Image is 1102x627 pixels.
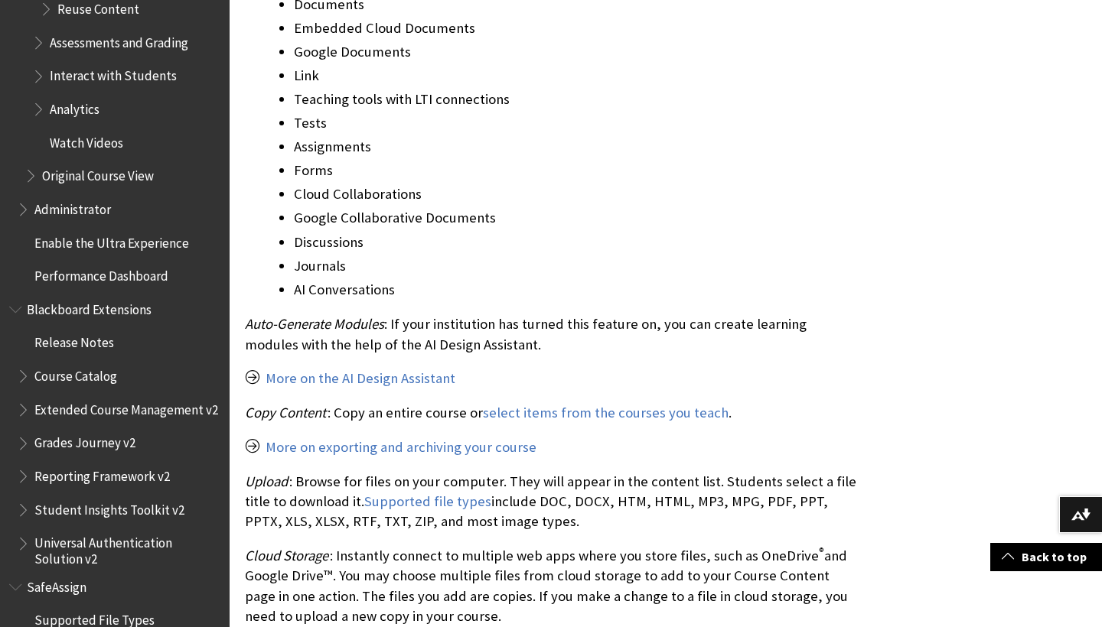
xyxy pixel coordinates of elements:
[34,230,189,251] span: Enable the Ultra Experience
[294,184,860,205] li: Cloud Collaborations
[245,546,860,626] p: : Instantly connect to multiple web apps where you store files, such as OneDrive and Google Drive...
[50,130,123,151] span: Watch Videos
[294,136,860,158] li: Assignments
[266,438,536,456] a: More on exporting and archiving your course
[245,404,326,421] span: Copy Content
[50,63,177,84] span: Interact with Students
[245,403,860,423] p: : Copy an entire course or .
[294,18,860,39] li: Embedded Cloud Documents
[483,404,729,422] a: select items from the courses you teach
[34,531,219,567] span: Universal Authentication Solution v2
[34,263,168,284] span: Performance Dashboard
[294,65,860,86] li: Link
[27,297,152,317] span: Blackboard Extensions
[9,297,220,567] nav: Book outline for Blackboard Extensions
[27,574,86,595] span: SafeAssign
[294,279,860,301] li: AI Conversations
[990,543,1102,571] a: Back to top
[34,363,117,384] span: Course Catalog
[294,255,860,277] li: Journals
[294,112,860,134] li: Tests
[294,89,860,110] li: Teaching tools with LTI connections
[294,207,860,229] li: Google Collaborative Documents
[266,369,455,388] a: More on the AI Design Assistant
[34,197,111,217] span: Administrator
[34,463,170,484] span: Reporting Framework v2
[294,41,860,63] li: Google Documents
[50,96,99,117] span: Analytics
[294,232,860,253] li: Discussions
[245,547,328,564] span: Cloud Storage
[42,163,154,184] span: Original Course View
[50,30,188,50] span: Assessments and Grading
[245,473,288,490] span: Upload
[294,160,860,181] li: Forms
[34,430,135,451] span: Grades Journey v2
[245,315,384,333] span: Auto-Generate Modules
[34,497,184,518] span: Student Insights Toolkit v2
[34,397,218,417] span: Extended Course Management v2
[245,472,860,532] p: : Browse for files on your computer. They will appear in the content list. Students select a file...
[245,314,860,354] p: : If your institution has turned this feature on, you can create learning modules with the help o...
[34,330,114,351] span: Release Notes
[364,492,491,511] a: Supported file types
[819,544,824,558] sup: ®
